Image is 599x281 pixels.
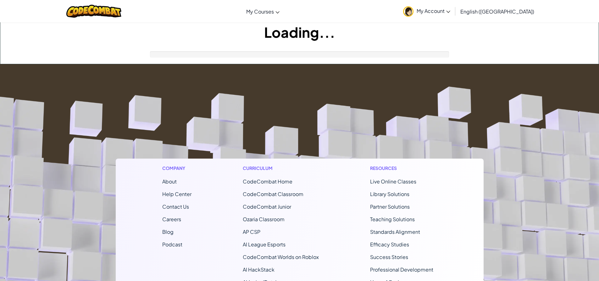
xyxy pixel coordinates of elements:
[460,8,534,15] span: English ([GEOGRAPHIC_DATA])
[66,5,121,18] img: CodeCombat logo
[243,178,292,185] span: CodeCombat Home
[370,191,409,197] a: Library Solutions
[370,228,420,235] a: Standards Alignment
[162,178,177,185] a: About
[243,254,319,260] a: CodeCombat Worlds on Roblox
[162,216,181,222] a: Careers
[370,203,410,210] a: Partner Solutions
[0,22,599,42] h1: Loading...
[162,203,189,210] span: Contact Us
[370,241,409,248] a: Efficacy Studies
[243,3,283,20] a: My Courses
[162,191,191,197] a: Help Center
[243,216,285,222] a: Ozaria Classroom
[457,3,537,20] a: English ([GEOGRAPHIC_DATA])
[162,165,191,171] h1: Company
[162,241,182,248] a: Podcast
[403,6,413,17] img: avatar
[243,191,303,197] a: CodeCombat Classroom
[243,228,260,235] a: AP CSP
[162,228,174,235] a: Blog
[370,165,437,171] h1: Resources
[243,266,275,273] a: AI HackStack
[243,203,291,210] a: CodeCombat Junior
[370,266,433,273] a: Professional Development
[400,1,453,21] a: My Account
[370,254,408,260] a: Success Stories
[243,241,286,248] a: AI League Esports
[417,8,450,14] span: My Account
[243,165,319,171] h1: Curriculum
[370,178,416,185] a: Live Online Classes
[246,8,274,15] span: My Courses
[370,216,415,222] a: Teaching Solutions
